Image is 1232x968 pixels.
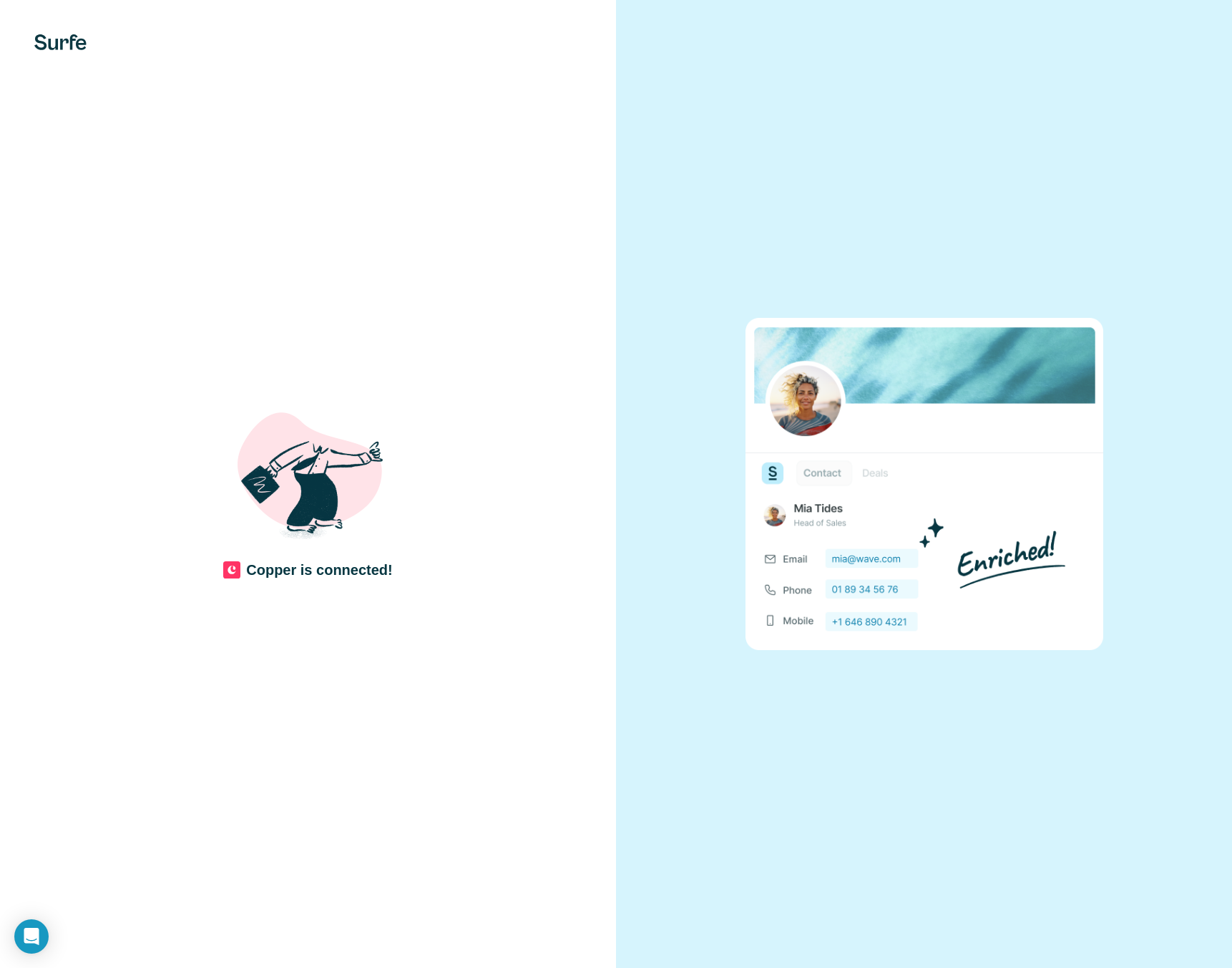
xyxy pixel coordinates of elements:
h4: Copper is connected! [246,560,392,580]
img: none image [745,318,1103,649]
img: Surfe's logo [34,34,87,50]
img: Shaka Illustration [223,388,394,560]
div: Open Intercom Messenger [14,919,49,954]
img: CRM Logo [223,561,240,579]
